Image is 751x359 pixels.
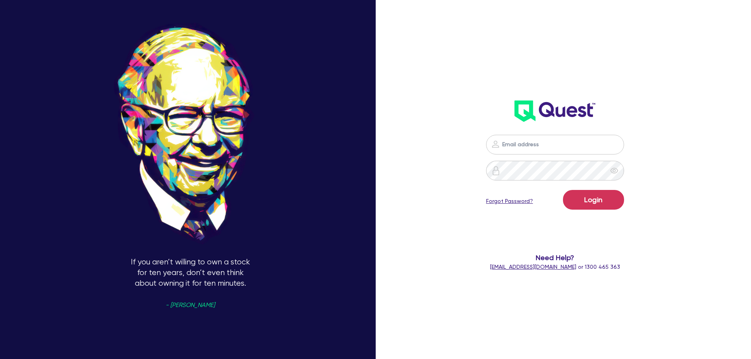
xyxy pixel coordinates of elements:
button: Login [563,190,624,210]
a: [EMAIL_ADDRESS][DOMAIN_NAME] [490,264,576,270]
span: eye [610,167,618,175]
input: Email address [486,135,624,154]
span: Need Help? [455,252,656,263]
span: or 1300 465 363 [490,264,620,270]
img: icon-password [491,166,501,175]
a: Forgot Password? [486,197,533,205]
span: - [PERSON_NAME] [166,302,215,308]
img: wH2k97JdezQIQAAAABJRU5ErkJggg== [514,100,595,122]
img: icon-password [491,140,500,149]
